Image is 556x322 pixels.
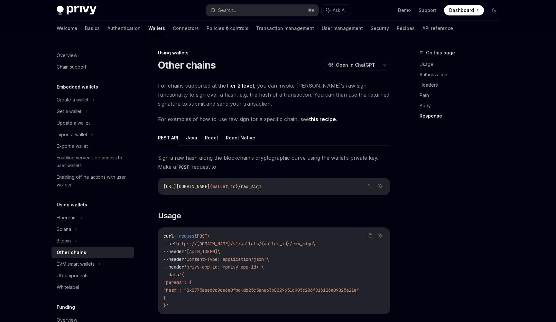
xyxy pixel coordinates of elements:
button: Ask AI [376,232,385,240]
span: https://[DOMAIN_NAME]/v1/wallets/{wallet_id}/raw_sign [176,241,313,247]
span: 'privy-app-id: <privy-app-id>' [184,264,261,270]
h1: Other chains [158,59,216,71]
a: Basics [85,21,100,36]
a: Policies & controls [207,21,248,36]
a: Body [420,100,505,111]
div: Whitelabel [57,283,79,291]
div: Import a wallet [57,131,87,138]
span: } [163,295,166,301]
div: Enabling offline actions with user wallets [57,173,130,189]
span: '[AUTH_TOKEN] [184,249,218,254]
span: On this page [426,49,455,57]
span: ⌘ K [308,8,315,13]
div: Update a wallet [57,119,90,127]
div: EVM smart wallets [57,260,95,268]
a: Export a wallet [51,140,134,152]
button: Open in ChatGPT [324,60,379,71]
a: Support [419,7,436,14]
a: Authorization [420,70,505,80]
a: Whitelabel [51,281,134,293]
div: Get a wallet [57,108,81,115]
button: React Native [226,130,255,145]
button: Ask AI [322,5,350,16]
div: Ethereum [57,214,77,222]
span: \ [266,256,269,262]
span: \ [218,249,220,254]
div: Bitcoin [57,237,71,245]
div: Enabling server-side access to user wallets [57,154,130,169]
span: /raw_sign [238,184,261,189]
a: Response [420,111,505,121]
h5: Using wallets [57,201,87,209]
span: Dashboard [449,7,474,14]
span: \ [313,241,315,247]
span: }' [163,303,169,308]
span: \ [207,233,210,239]
a: Demo [398,7,411,14]
h5: Funding [57,303,75,311]
div: UI components [57,272,88,279]
span: 'Content-Type: application/json' [184,256,266,262]
span: curl [163,233,174,239]
div: Chain support [57,63,86,71]
a: Authentication [107,21,141,36]
h5: Embedded wallets [57,83,98,91]
a: Welcome [57,21,77,36]
span: Sign a raw hash along the blockchain’s cryptographic curve using the wallet’s private key. Make a... [158,153,390,171]
div: Overview [57,52,77,59]
a: User management [322,21,363,36]
button: Copy the contents from the code block [366,182,374,190]
a: Usage [420,59,505,70]
a: Connectors [173,21,199,36]
span: Usage [158,211,181,221]
div: Export a wallet [57,142,88,150]
span: "hash": "0x0775aeed9c9ce6e0fbc4db25c5e4e6368029651c905c286f813126a09025a21e" [163,287,359,293]
div: Create a wallet [57,96,88,104]
button: React [205,130,218,145]
span: '{ [179,272,184,278]
a: Chain support [51,61,134,73]
a: Headers [420,80,505,90]
span: --header [163,264,184,270]
a: API reference [422,21,453,36]
span: [URL][DOMAIN_NAME] [163,184,210,189]
span: For examples of how to use raw sign for a specific chain, see . [158,115,390,124]
a: Other chains [51,247,134,258]
span: Open in ChatGPT [336,62,375,68]
a: Overview [51,50,134,61]
span: --header [163,249,184,254]
a: Path [420,90,505,100]
button: Search...⌘K [206,5,319,16]
span: --request [174,233,197,239]
span: --data [163,272,179,278]
span: --url [163,241,176,247]
a: Update a wallet [51,117,134,129]
span: "params": { [163,279,192,285]
span: {wallet_id} [210,184,238,189]
img: dark logo [57,6,97,15]
button: REST API [158,130,178,145]
div: Other chains [57,249,86,256]
span: POST [197,233,207,239]
a: Security [371,21,389,36]
button: Copy the contents from the code block [366,232,374,240]
span: --header [163,256,184,262]
a: UI components [51,270,134,281]
button: Java [186,130,197,145]
a: Wallets [148,21,165,36]
a: Transaction management [256,21,314,36]
a: Enabling server-side access to user wallets [51,152,134,171]
span: For chains supported at the , you can invoke [PERSON_NAME]’s raw sign functionality to sign over ... [158,81,390,108]
a: this recipe [309,116,336,123]
a: Recipes [397,21,415,36]
div: Search... [218,6,236,14]
span: \ [261,264,264,270]
button: Ask AI [376,182,385,190]
a: Tier 2 level [226,82,254,89]
button: Toggle dark mode [489,5,499,15]
div: Using wallets [158,50,390,56]
code: POST [176,164,191,171]
a: Dashboard [444,5,484,15]
div: Solana [57,225,71,233]
span: Ask AI [333,7,346,14]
